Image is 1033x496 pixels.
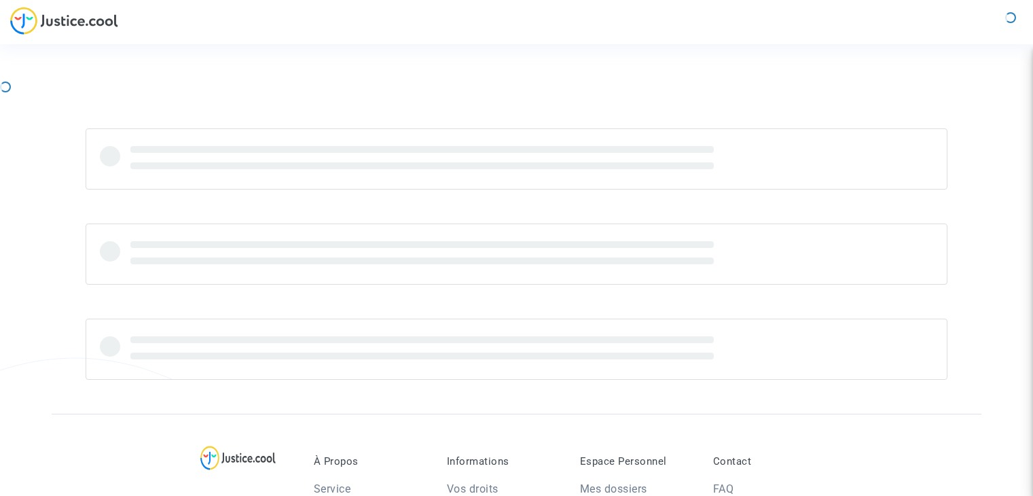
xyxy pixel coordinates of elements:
a: Mes dossiers [580,482,647,495]
img: jc-logo.svg [10,7,118,35]
a: Vos droits [447,482,499,495]
p: Contact [713,455,826,467]
p: Informations [447,455,560,467]
a: Service [314,482,351,495]
a: FAQ [713,482,734,495]
p: Espace Personnel [580,455,693,467]
p: À Propos [314,455,427,467]
img: logo-lg.svg [200,446,276,470]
